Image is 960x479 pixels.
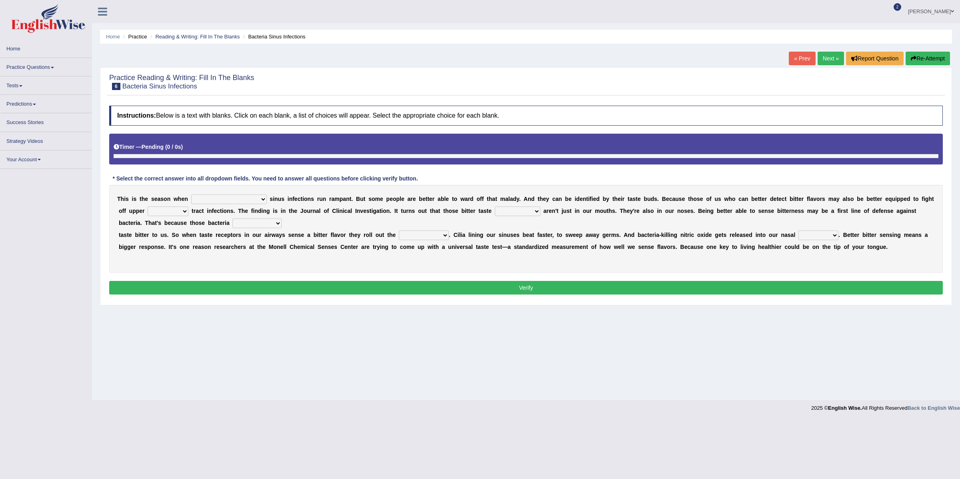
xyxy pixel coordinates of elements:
b: f [212,208,214,214]
b: b [565,196,569,202]
b: e [181,196,184,202]
b: s [133,196,136,202]
b: a [492,196,495,202]
b: e [139,208,142,214]
b: e [700,196,703,202]
b: w [460,196,465,202]
b: s [847,196,850,202]
b: i [592,196,593,202]
b: i [343,208,344,214]
b: p [900,196,904,202]
b: b [441,196,444,202]
a: Home [106,34,120,40]
b: p [396,196,400,202]
b: r [317,196,319,202]
b: e [877,196,880,202]
b: n [308,196,311,202]
b: s [126,196,129,202]
b: h [291,208,294,214]
b: r [802,196,804,202]
b: i [124,196,126,202]
b: d [531,196,535,202]
a: Your Account [0,150,92,166]
b: s [822,196,825,202]
b: e [390,196,393,202]
b: t [760,196,762,202]
b: o [732,196,736,202]
h4: Below is a text with blanks. Click on each blank, a list of choices will appear. Select the appro... [109,106,943,126]
b: e [580,196,583,202]
a: Strategy Videos [0,132,92,148]
b: u [675,196,679,202]
b: t [586,196,588,202]
b: r [432,196,434,202]
b: c [217,208,220,214]
b: e [446,196,449,202]
b: m [500,196,505,202]
button: Re-Attempt [906,52,950,65]
b: t [913,196,915,202]
b: l [319,208,321,214]
b: B [356,196,360,202]
b: f [327,208,329,214]
b: a [555,196,558,202]
b: n [282,208,286,214]
b: i [793,196,795,202]
b: h [121,196,124,202]
b: e [413,196,416,202]
b: r [142,208,144,214]
a: Practice Questions [0,58,92,74]
b: t [636,196,638,202]
b: e [870,196,873,202]
b: . [657,196,659,202]
b: r [410,196,412,202]
b: e [682,196,685,202]
b: b [790,196,793,202]
b: t [873,196,875,202]
b: A [524,196,528,202]
b: d [596,196,600,202]
b: o [119,208,122,214]
b: s [697,196,700,202]
b: t [875,196,877,202]
b: s [366,208,370,214]
b: a [630,196,633,202]
b: e [762,196,765,202]
b: p [132,208,136,214]
b: b [644,196,648,202]
b: t [350,196,352,202]
b: a [347,208,350,214]
b: i [281,208,282,214]
b: n [254,208,258,214]
b: n [583,196,586,202]
b: i [207,208,208,214]
b: n [289,196,293,202]
b: e [774,196,777,202]
b: r [622,196,624,202]
b: e [422,196,426,202]
b: e [568,196,572,202]
b: s [281,196,284,202]
b: f [292,196,294,202]
b: a [742,196,745,202]
b: e [755,196,758,202]
b: o [915,196,919,202]
b: e [145,196,148,202]
b: a [332,196,335,202]
b: u [278,196,282,202]
b: u [307,208,310,214]
b: d [907,196,910,202]
b: t [932,196,934,202]
b: i [132,196,134,202]
b: e [214,208,217,214]
b: q [888,196,892,202]
b: e [666,196,669,202]
b: s [151,196,154,202]
b: s [654,196,657,202]
b: f [124,208,126,214]
b: a [196,208,199,214]
span: 6 [112,83,120,90]
b: h [614,196,618,202]
b: t [795,196,797,202]
b: u [892,196,896,202]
